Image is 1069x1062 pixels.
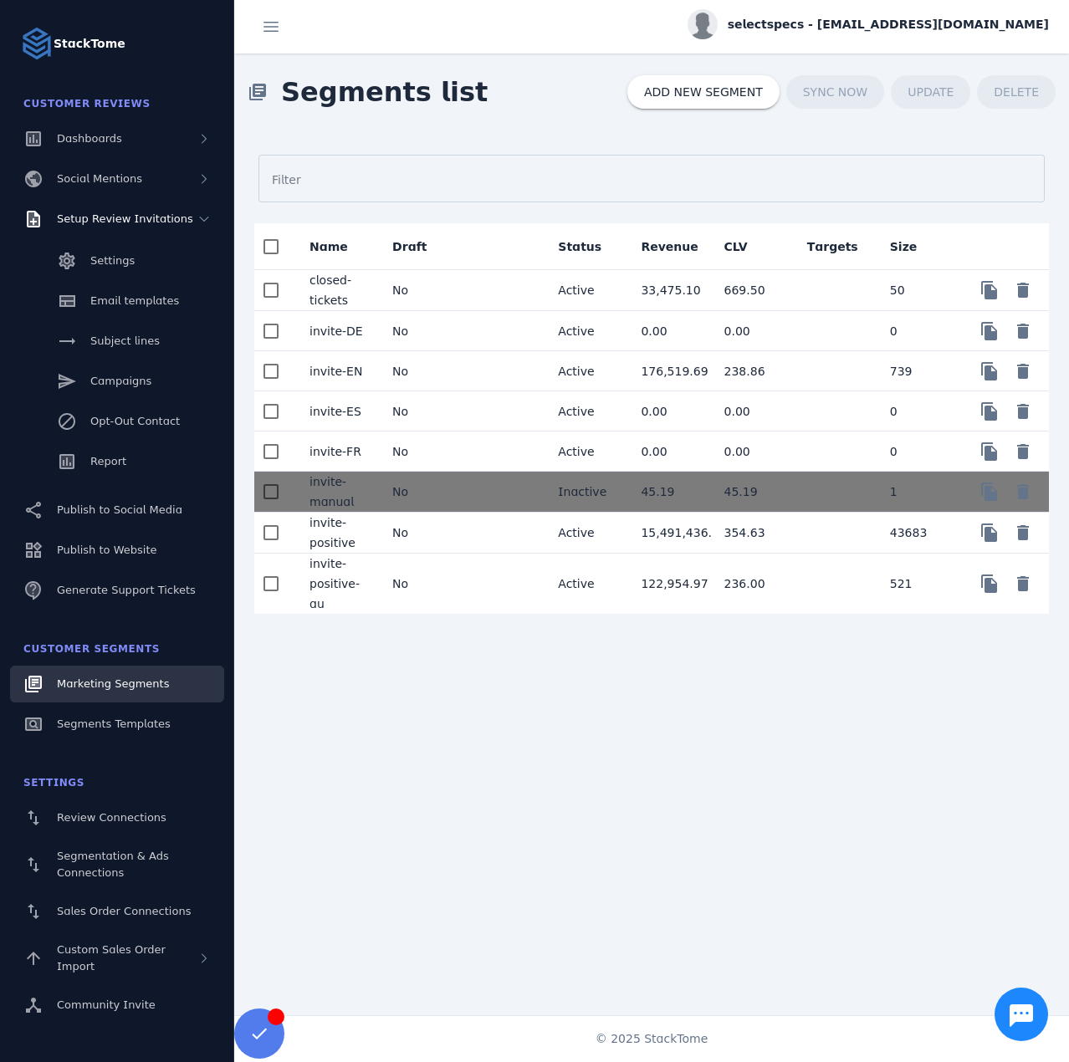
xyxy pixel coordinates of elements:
[688,9,718,39] img: profile.jpg
[296,554,379,614] mat-cell: invite-positive-au
[641,238,698,255] div: Revenue
[724,238,763,255] div: CLV
[10,532,224,569] a: Publish to Website
[379,391,462,431] mat-cell: No
[57,544,156,556] span: Publish to Website
[877,270,959,311] mat-cell: 50
[558,238,616,255] div: Status
[1006,355,1040,388] button: Delete
[54,35,125,53] strong: StackTome
[309,238,363,255] div: Name
[23,643,160,655] span: Customer Segments
[711,270,794,311] mat-cell: 669.50
[10,666,224,702] a: Marketing Segments
[877,554,959,614] mat-cell: 521
[392,238,442,255] div: Draft
[890,238,933,255] div: Size
[973,475,1006,508] button: Copy
[379,431,462,472] mat-cell: No
[23,777,84,789] span: Settings
[794,223,877,270] mat-header-cell: Targets
[973,567,1006,600] button: Copy
[90,415,180,427] span: Opt-Out Contact
[596,1030,708,1048] span: © 2025 StackTome
[296,472,379,513] mat-cell: invite-manual
[877,391,959,431] mat-cell: 0
[10,799,224,836] a: Review Connections
[890,238,918,255] div: Size
[57,905,191,917] span: Sales Order Connections
[877,472,959,513] mat-cell: 1
[90,254,135,267] span: Settings
[627,311,710,351] mat-cell: 0.00
[10,403,224,440] a: Opt-Out Contact
[10,323,224,360] a: Subject lines
[688,9,1049,39] button: selectspecs - [EMAIL_ADDRESS][DOMAIN_NAME]
[1006,273,1040,307] button: Delete
[877,431,959,472] mat-cell: 0
[379,554,462,614] mat-cell: No
[10,443,224,480] a: Report
[57,584,196,596] span: Generate Support Tickets
[57,172,142,185] span: Social Mentions
[57,212,193,225] span: Setup Review Invitations
[545,513,627,554] mat-cell: Active
[877,513,959,554] mat-cell: 43683
[10,243,224,279] a: Settings
[644,86,763,98] span: ADD NEW SEGMENT
[1006,475,1040,508] button: Delete
[90,375,151,387] span: Campaigns
[1006,435,1040,468] button: Delete
[627,431,710,472] mat-cell: 0.00
[711,472,794,513] mat-cell: 45.19
[973,435,1006,468] button: Copy
[627,391,710,431] mat-cell: 0.00
[57,943,166,973] span: Custom Sales Order Import
[57,811,166,824] span: Review Connections
[545,472,627,513] mat-cell: Inactive
[10,987,224,1024] a: Community Invite
[545,311,627,351] mat-cell: Active
[248,82,268,102] mat-icon: library_books
[90,334,160,347] span: Subject lines
[296,513,379,554] mat-cell: invite-positive
[379,513,462,554] mat-cell: No
[877,351,959,391] mat-cell: 739
[711,431,794,472] mat-cell: 0.00
[711,351,794,391] mat-cell: 238.86
[711,554,794,614] mat-cell: 236.00
[10,572,224,609] a: Generate Support Tickets
[545,270,627,311] mat-cell: Active
[57,677,169,690] span: Marketing Segments
[57,850,169,879] span: Segmentation & Ads Connections
[57,503,182,516] span: Publish to Social Media
[392,238,427,255] div: Draft
[641,238,713,255] div: Revenue
[973,273,1006,307] button: Copy
[296,431,379,472] mat-cell: invite-FR
[545,351,627,391] mat-cell: Active
[627,554,710,614] mat-cell: 122,954.97
[973,395,1006,428] button: Copy
[627,351,710,391] mat-cell: 176,519.69
[973,355,1006,388] button: Copy
[379,311,462,351] mat-cell: No
[1006,567,1040,600] button: Delete
[379,472,462,513] mat-cell: No
[10,492,224,528] a: Publish to Social Media
[711,391,794,431] mat-cell: 0.00
[272,173,301,186] mat-label: Filter
[296,391,379,431] mat-cell: invite-ES
[545,391,627,431] mat-cell: Active
[1006,395,1040,428] button: Delete
[10,840,224,890] a: Segmentation & Ads Connections
[711,311,794,351] mat-cell: 0.00
[296,270,379,311] mat-cell: closed-tickets
[627,513,710,554] mat-cell: 15,491,436.00
[57,998,156,1011] span: Community Invite
[558,238,601,255] div: Status
[545,431,627,472] mat-cell: Active
[23,98,151,110] span: Customer Reviews
[724,238,748,255] div: CLV
[10,363,224,400] a: Campaigns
